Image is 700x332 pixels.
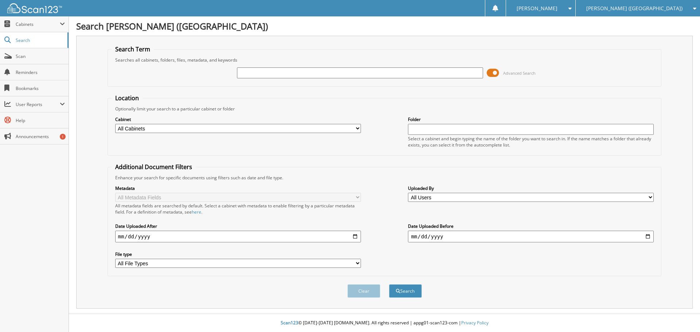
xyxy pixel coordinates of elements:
span: Bookmarks [16,85,65,91]
div: Optionally limit your search to a particular cabinet or folder [112,106,658,112]
label: Folder [408,116,654,122]
span: Help [16,117,65,124]
label: Date Uploaded After [115,223,361,229]
span: Search [16,37,64,43]
input: end [408,231,654,242]
div: Enhance your search for specific documents using filters such as date and file type. [112,175,658,181]
span: Advanced Search [503,70,536,76]
a: here [192,209,201,215]
label: Cabinet [115,116,361,122]
label: Metadata [115,185,361,191]
label: File type [115,251,361,257]
legend: Search Term [112,45,154,53]
input: start [115,231,361,242]
button: Clear [347,284,380,298]
span: [PERSON_NAME] [517,6,557,11]
span: Scan123 [281,320,298,326]
button: Search [389,284,422,298]
h1: Search [PERSON_NAME] ([GEOGRAPHIC_DATA]) [76,20,693,32]
span: [PERSON_NAME] ([GEOGRAPHIC_DATA]) [586,6,682,11]
label: Uploaded By [408,185,654,191]
div: Select a cabinet and begin typing the name of the folder you want to search in. If the name match... [408,136,654,148]
span: Cabinets [16,21,60,27]
span: Scan [16,53,65,59]
div: 1 [60,134,66,140]
div: © [DATE]-[DATE] [DOMAIN_NAME]. All rights reserved | appg01-scan123-com | [69,314,700,332]
legend: Location [112,94,143,102]
span: User Reports [16,101,60,108]
div: Searches all cabinets, folders, files, metadata, and keywords [112,57,658,63]
div: All metadata fields are searched by default. Select a cabinet with metadata to enable filtering b... [115,203,361,215]
img: scan123-logo-white.svg [7,3,62,13]
span: Reminders [16,69,65,75]
label: Date Uploaded Before [408,223,654,229]
span: Announcements [16,133,65,140]
legend: Additional Document Filters [112,163,196,171]
a: Privacy Policy [461,320,489,326]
